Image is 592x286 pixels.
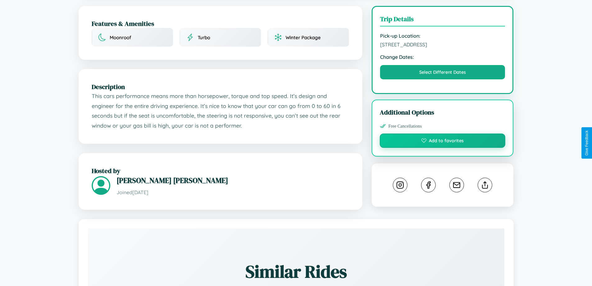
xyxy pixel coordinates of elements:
h2: Description [92,82,349,91]
div: Give Feedback [585,130,589,156]
strong: Pick-up Location: [380,33,505,39]
h3: [PERSON_NAME] [PERSON_NAME] [117,175,349,185]
span: Winter Package [286,35,321,40]
span: Free Cancellations [388,124,422,129]
p: Joined [DATE] [117,188,349,197]
h3: Additional Options [380,108,506,117]
button: Add to favorites [380,134,506,148]
h2: Hosted by [92,166,349,175]
span: [STREET_ADDRESS] [380,41,505,48]
span: Turbo [198,35,210,40]
button: Select Different Dates [380,65,505,79]
span: Moonroof [110,35,131,40]
h2: Features & Amenities [92,19,349,28]
h2: Similar Rides [110,260,483,284]
h3: Trip Details [380,14,505,26]
p: This cars performance means more than horsepower, torque and top speed. It’s design and engineer ... [92,91,349,131]
strong: Change Dates: [380,54,505,60]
